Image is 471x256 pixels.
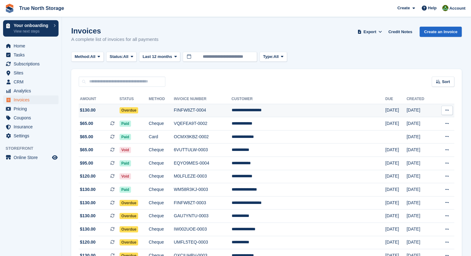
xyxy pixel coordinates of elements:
[120,134,131,140] span: Paid
[71,27,159,35] h1: Invoices
[385,223,407,236] td: [DATE]
[14,51,51,59] span: Tasks
[174,210,231,223] td: GAU7YNTU-0003
[273,54,279,60] span: All
[407,104,434,117] td: [DATE]
[5,4,14,13] img: stora-icon-8386f47178a22dfd0bd8f6a31ec36ba5ce8667c1dd55bd0f319d3a0aa187defe.svg
[397,5,410,11] span: Create
[79,94,120,104] th: Amount
[3,86,59,95] a: menu
[174,236,231,249] td: UMFL5TEQ-0003
[174,183,231,196] td: WM58R3KJ-0003
[3,68,59,77] a: menu
[142,54,172,60] span: Last 12 months
[174,130,231,143] td: OCMX9KBZ-0002
[385,210,407,223] td: [DATE]
[231,94,385,104] th: Customer
[407,236,434,249] td: [DATE]
[407,210,434,223] td: [DATE]
[174,157,231,170] td: EQYO9MES-0004
[6,145,62,152] span: Storefront
[80,239,96,245] span: $120.00
[407,183,434,196] td: [DATE]
[149,183,174,196] td: Cheque
[442,5,448,11] img: Jessie Dafoe
[120,121,131,127] span: Paid
[385,236,407,249] td: [DATE]
[120,226,138,232] span: Overdue
[149,143,174,157] td: Cheque
[120,187,131,193] span: Paid
[120,200,138,206] span: Overdue
[449,5,465,11] span: Account
[174,94,231,104] th: Invoice Number
[407,157,434,170] td: [DATE]
[149,157,174,170] td: Cheque
[80,147,93,153] span: $65.00
[149,223,174,236] td: Cheque
[385,157,407,170] td: [DATE]
[364,29,376,35] span: Export
[149,170,174,183] td: Cheque
[14,131,51,140] span: Settings
[120,213,138,219] span: Overdue
[385,143,407,157] td: [DATE]
[17,3,67,13] a: True North Storage
[80,186,96,193] span: $130.00
[174,117,231,130] td: VQEFEA9T-0002
[123,54,129,60] span: All
[149,94,174,104] th: Method
[149,196,174,210] td: Cheque
[3,104,59,113] a: menu
[75,54,90,60] span: Method:
[14,60,51,68] span: Subscriptions
[174,196,231,210] td: FINFW8ZT-0003
[407,130,434,143] td: [DATE]
[259,52,287,62] button: Type: All
[3,131,59,140] a: menu
[407,143,434,157] td: [DATE]
[385,94,407,104] th: Due
[149,117,174,130] td: Cheque
[14,153,51,162] span: Online Store
[420,27,462,37] a: Create an Invoice
[149,210,174,223] td: Cheque
[90,54,96,60] span: All
[14,122,51,131] span: Insurance
[407,223,434,236] td: [DATE]
[51,154,59,161] a: Preview store
[120,160,131,166] span: Paid
[14,23,50,28] p: Your onboarding
[385,117,407,130] td: [DATE]
[14,68,51,77] span: Sites
[14,77,51,86] span: CRM
[174,223,231,236] td: IW002UOE-0003
[428,5,437,11] span: Help
[442,79,450,85] span: Sort
[3,60,59,68] a: menu
[120,239,138,245] span: Overdue
[120,107,138,113] span: Overdue
[3,113,59,122] a: menu
[3,20,59,37] a: Your onboarding View next steps
[106,52,137,62] button: Status: All
[3,122,59,131] a: menu
[3,77,59,86] a: menu
[71,52,104,62] button: Method: All
[407,94,434,104] th: Created
[407,196,434,210] td: [DATE]
[3,42,59,50] a: menu
[385,170,407,183] td: [DATE]
[14,86,51,95] span: Analytics
[149,130,174,143] td: Card
[120,173,131,179] span: Void
[80,107,96,113] span: $130.00
[263,54,273,60] span: Type:
[120,147,131,153] span: Void
[385,196,407,210] td: [DATE]
[80,160,93,166] span: $95.00
[174,170,231,183] td: M0LFLEZE-0003
[174,104,231,117] td: FINFW8ZT-0004
[80,226,96,232] span: $130.00
[71,36,159,43] p: A complete list of invoices for all payments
